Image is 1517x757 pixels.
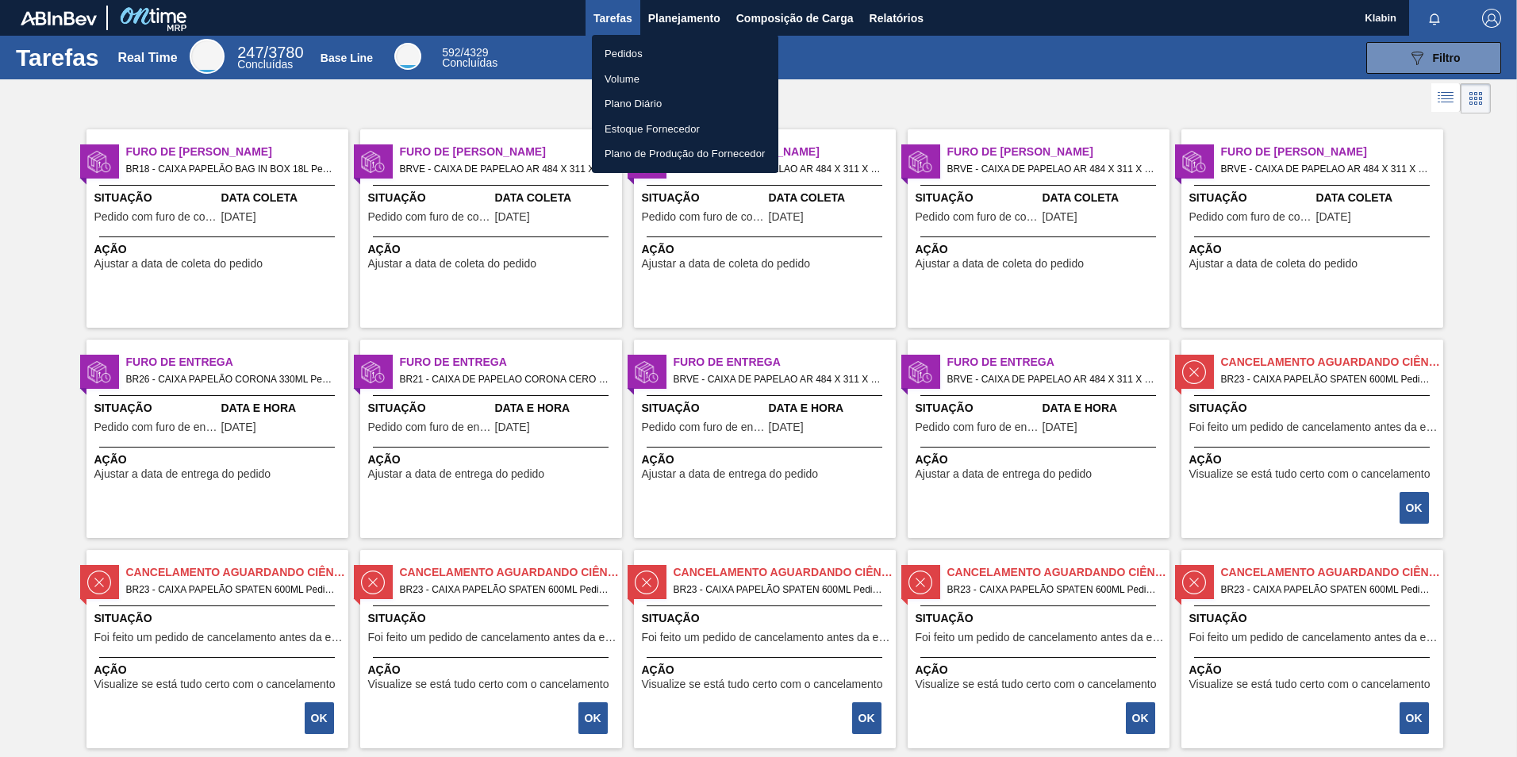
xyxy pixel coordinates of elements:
a: Volume [592,67,778,92]
a: Estoque Fornecedor [592,117,778,142]
a: Pedidos [592,41,778,67]
a: Plano de Produção do Fornecedor [592,141,778,167]
a: Plano Diário [592,91,778,117]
